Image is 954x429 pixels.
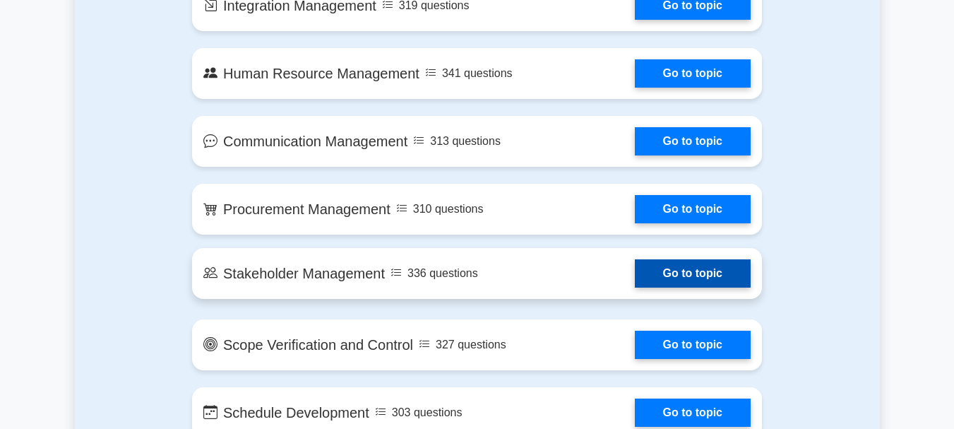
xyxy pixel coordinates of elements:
a: Go to topic [635,331,751,359]
a: Go to topic [635,399,751,427]
a: Go to topic [635,195,751,223]
a: Go to topic [635,127,751,155]
a: Go to topic [635,259,751,288]
a: Go to topic [635,59,751,88]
